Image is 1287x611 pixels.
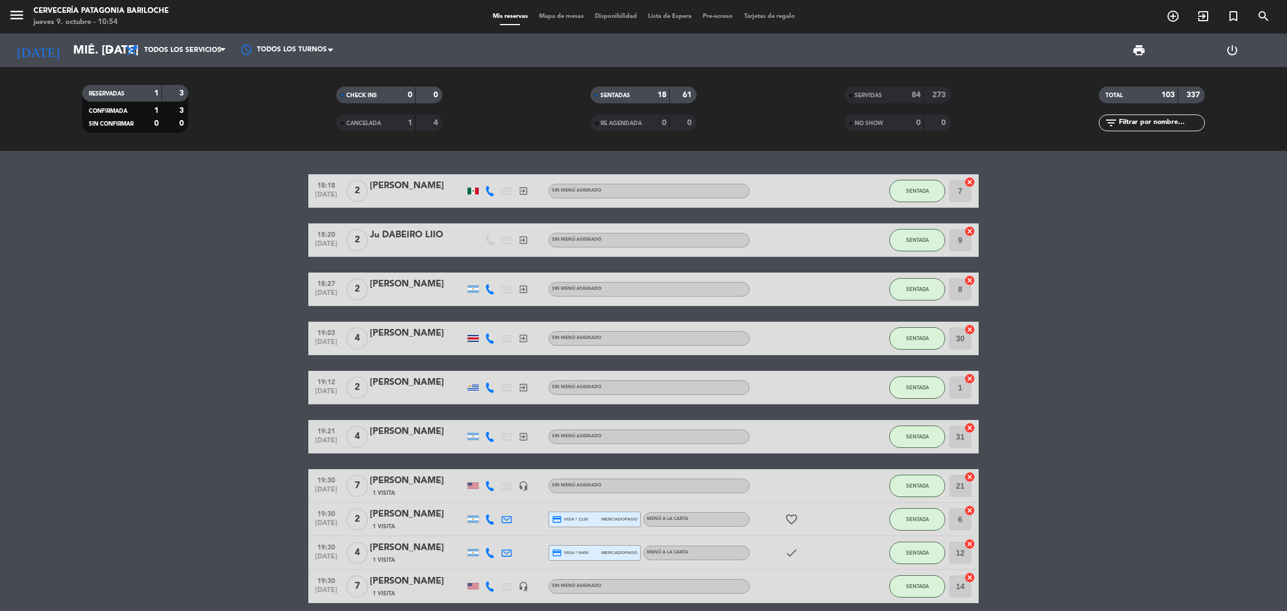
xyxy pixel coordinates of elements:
[1105,93,1123,98] span: TOTAL
[312,326,340,338] span: 19:03
[154,89,159,97] strong: 1
[964,324,975,335] i: cancel
[889,475,945,497] button: SENTADA
[906,583,929,589] span: SENTADA
[518,383,528,393] i: exit_to_app
[964,471,975,483] i: cancel
[104,44,117,57] i: arrow_drop_down
[552,514,562,524] i: credit_card
[346,93,377,98] span: CHECK INS
[552,287,602,291] span: Sin menú asignado
[433,119,440,127] strong: 4
[552,237,602,242] span: Sin menú asignado
[687,119,694,127] strong: 0
[889,376,945,399] button: SENTADA
[408,119,412,127] strong: 1
[1161,91,1175,99] strong: 103
[312,473,340,486] span: 19:30
[889,575,945,598] button: SENTADA
[518,333,528,343] i: exit_to_app
[312,388,340,400] span: [DATE]
[312,289,340,302] span: [DATE]
[346,180,368,202] span: 2
[312,574,340,586] span: 19:30
[179,89,186,97] strong: 3
[647,550,688,555] span: MENÚ A LA CARTA
[964,373,975,384] i: cancel
[964,572,975,583] i: cancel
[912,91,921,99] strong: 84
[89,121,134,127] span: SIN CONFIRMAR
[889,426,945,448] button: SENTADA
[373,556,395,565] span: 1 Visita
[370,277,465,292] div: [PERSON_NAME]
[552,548,588,558] span: visa * 0409
[370,474,465,488] div: [PERSON_NAME]
[370,375,465,390] div: [PERSON_NAME]
[312,191,340,204] span: [DATE]
[346,278,368,300] span: 2
[312,586,340,599] span: [DATE]
[906,483,929,489] span: SENTADA
[154,120,159,127] strong: 0
[552,336,602,340] span: Sin menú asignado
[312,240,340,253] span: [DATE]
[533,13,589,20] span: Mapa de mesas
[346,508,368,531] span: 2
[373,589,395,598] span: 1 Visita
[964,226,975,237] i: cancel
[906,335,929,341] span: SENTADA
[370,179,465,193] div: [PERSON_NAME]
[1257,9,1270,23] i: search
[346,327,368,350] span: 4
[916,119,921,127] strong: 0
[34,6,169,17] div: Cervecería Patagonia Bariloche
[144,46,221,54] span: Todos los servicios
[964,538,975,550] i: cancel
[889,508,945,531] button: SENTADA
[906,286,929,292] span: SENTADA
[433,91,440,99] strong: 0
[312,437,340,450] span: [DATE]
[518,284,528,294] i: exit_to_app
[906,188,929,194] span: SENTADA
[1132,44,1146,57] span: print
[154,107,159,114] strong: 1
[855,93,882,98] span: SERVIDAS
[855,121,883,126] span: NO SHOW
[697,13,738,20] span: Pre-acceso
[89,108,127,114] span: CONFIRMADA
[370,424,465,439] div: [PERSON_NAME]
[346,121,381,126] span: CANCELADA
[1227,9,1240,23] i: turned_in_not
[602,515,637,523] span: mercadopago
[312,227,340,240] span: 18:20
[89,91,125,97] span: RESERVADAS
[589,13,642,20] span: Disponibilidad
[602,549,637,556] span: mercadopago
[662,119,666,127] strong: 0
[1166,9,1180,23] i: add_circle_outline
[370,228,465,242] div: Ju DABEIRO LIIO
[346,575,368,598] span: 7
[408,91,412,99] strong: 0
[552,385,602,389] span: Sin menú asignado
[8,38,68,63] i: [DATE]
[889,327,945,350] button: SENTADA
[889,229,945,251] button: SENTADA
[312,424,340,437] span: 19:21
[1226,44,1239,57] i: power_settings_new
[312,375,340,388] span: 19:12
[346,426,368,448] span: 4
[932,91,948,99] strong: 273
[906,237,929,243] span: SENTADA
[370,326,465,341] div: [PERSON_NAME]
[785,546,798,560] i: check
[889,278,945,300] button: SENTADA
[8,7,25,23] i: menu
[906,550,929,556] span: SENTADA
[552,584,602,588] span: Sin menú asignado
[1185,34,1279,67] div: LOG OUT
[1197,9,1210,23] i: exit_to_app
[179,107,186,114] strong: 3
